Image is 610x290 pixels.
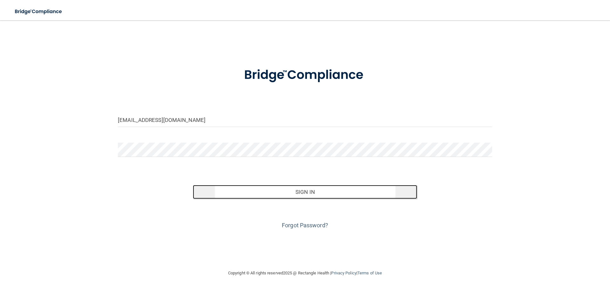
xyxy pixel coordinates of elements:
[231,59,379,92] img: bridge_compliance_login_screen.278c3ca4.svg
[10,5,68,18] img: bridge_compliance_login_screen.278c3ca4.svg
[189,263,421,283] div: Copyright © All rights reserved 2025 @ Rectangle Health | |
[357,271,382,275] a: Terms of Use
[282,222,328,229] a: Forgot Password?
[331,271,356,275] a: Privacy Policy
[193,185,417,199] button: Sign In
[118,113,492,127] input: Email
